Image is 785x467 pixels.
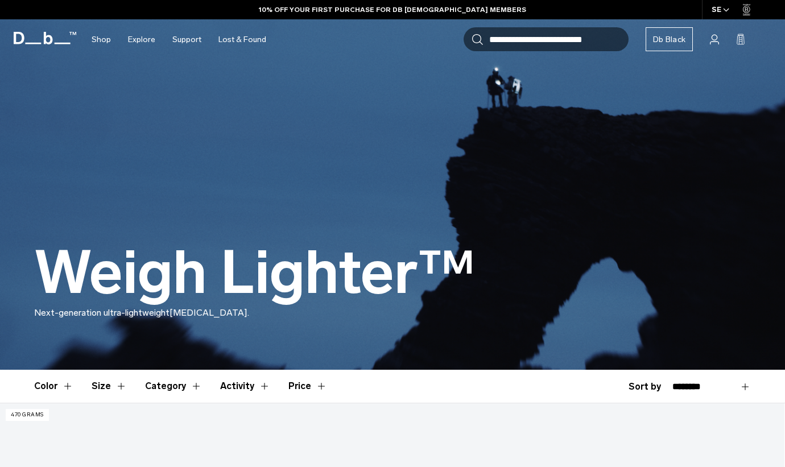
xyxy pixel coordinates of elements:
button: Toggle Filter [220,370,270,403]
button: Toggle Price [288,370,327,403]
button: Toggle Filter [145,370,202,403]
a: Explore [128,19,155,60]
h1: Weigh Lighter™ [34,240,475,306]
a: Shop [92,19,111,60]
button: Toggle Filter [92,370,127,403]
nav: Main Navigation [83,19,275,60]
span: Next-generation ultra-lightweight [34,307,170,318]
a: Support [172,19,201,60]
a: 10% OFF YOUR FIRST PURCHASE FOR DB [DEMOGRAPHIC_DATA] MEMBERS [259,5,526,15]
a: Db Black [646,27,693,51]
p: 470 grams [6,409,49,421]
button: Toggle Filter [34,370,73,403]
a: Lost & Found [218,19,266,60]
span: [MEDICAL_DATA]. [170,307,249,318]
